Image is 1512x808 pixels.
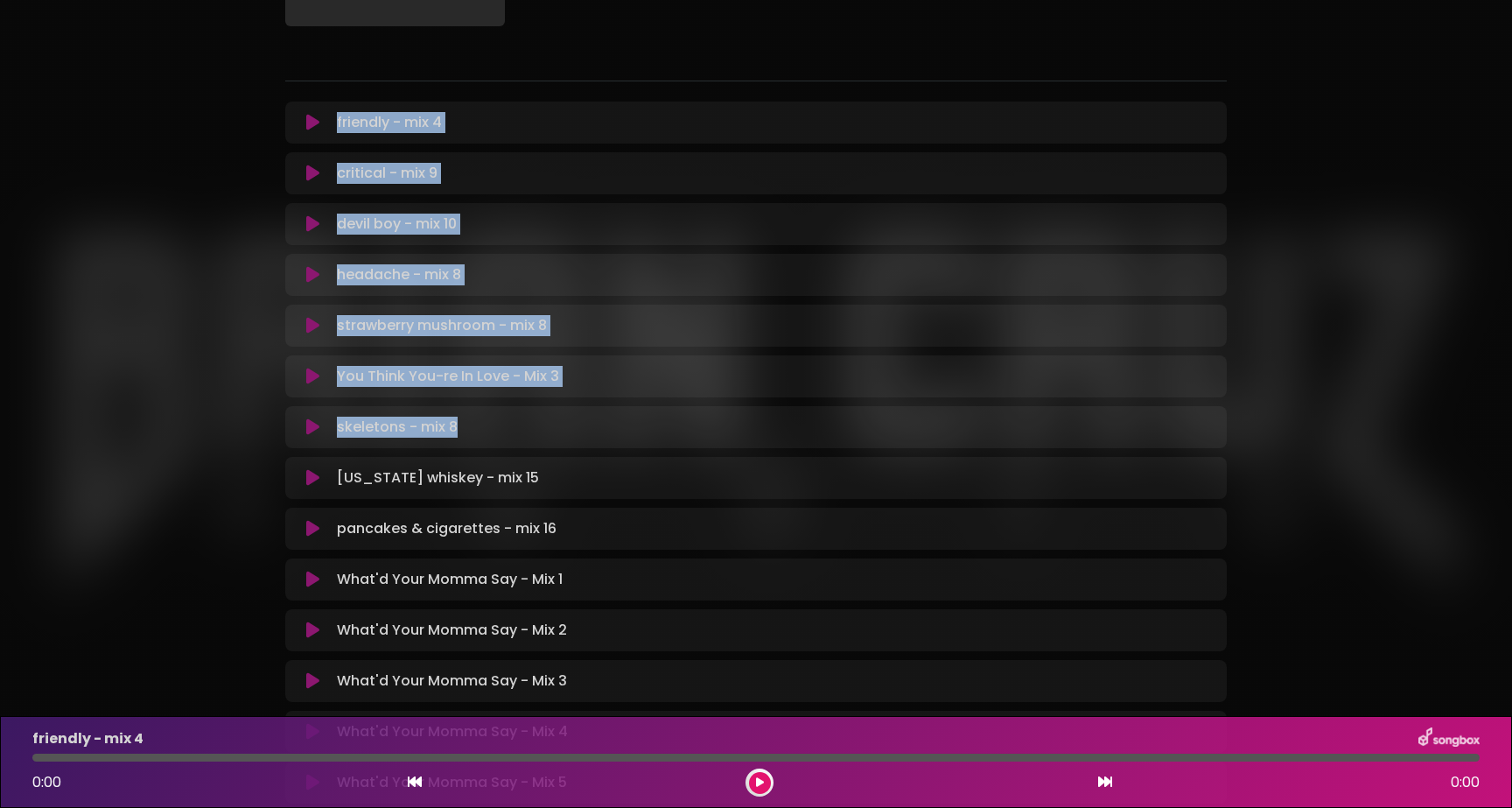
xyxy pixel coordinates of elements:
[337,366,559,387] p: You Think You-re In Love - Mix 3
[337,315,547,336] p: strawberry mushroom - mix 8
[337,671,567,692] p: What'd Your Momma Say - Mix 3
[32,728,143,749] p: friendly - mix 4
[1451,772,1480,793] span: 0:00
[337,264,461,285] p: headache - mix 8
[337,112,442,133] p: friendly - mix 4
[337,214,457,235] p: devil boy - mix 10
[32,772,61,792] span: 0:00
[337,518,556,539] p: pancakes & cigarettes - mix 16
[337,163,437,184] p: critical - mix 9
[337,620,567,641] p: What'd Your Momma Say - Mix 2
[337,417,458,438] p: skeletons - mix 8
[337,467,539,488] p: [US_STATE] whiskey - mix 15
[337,569,563,590] p: What'd Your Momma Say - Mix 1
[1418,727,1480,750] img: songbox-logo-white.png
